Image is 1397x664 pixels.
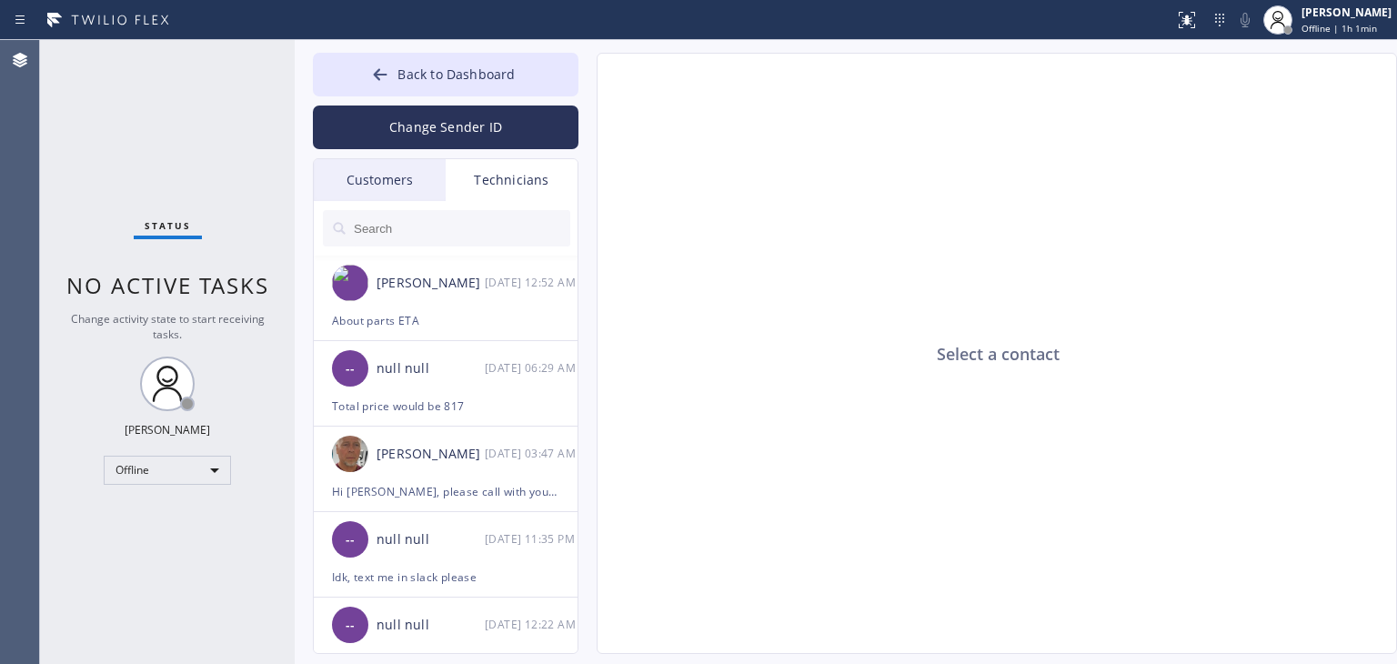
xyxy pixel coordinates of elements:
[332,396,559,417] div: Total price would be 817
[332,265,368,301] img: 9d646f4bfb2b9747448d1bc39e6ca971.jpeg
[313,106,578,149] button: Change Sender ID
[332,481,559,502] div: Hi [PERSON_NAME], please call with your ETA T731RW
[485,528,579,549] div: 09/26/2025 9:35 AM
[485,443,579,464] div: 09/29/2025 9:47 AM
[377,615,485,636] div: null null
[332,567,559,588] div: Idk, text me in slack please
[71,311,265,342] span: Change activity state to start receiving tasks.
[145,219,191,232] span: Status
[377,358,485,379] div: null null
[314,159,446,201] div: Customers
[485,614,579,635] div: 09/23/2025 9:22 AM
[485,272,579,293] div: 09/30/2025 9:52 AM
[332,436,368,472] img: d5dde4b83224b5b0dfd88976ef15868e.jpg
[485,357,579,378] div: 09/30/2025 9:29 AM
[313,53,578,96] button: Back to Dashboard
[1232,7,1258,33] button: Mute
[104,456,231,485] div: Offline
[346,358,355,379] span: --
[377,529,485,550] div: null null
[346,615,355,636] span: --
[332,310,559,331] div: About parts ETA
[377,444,485,465] div: [PERSON_NAME]
[66,270,269,300] span: No active tasks
[397,65,515,83] span: Back to Dashboard
[125,422,210,438] div: [PERSON_NAME]
[377,273,485,294] div: [PERSON_NAME]
[446,159,578,201] div: Technicians
[1302,22,1377,35] span: Offline | 1h 1min
[1302,5,1392,20] div: [PERSON_NAME]
[352,210,570,246] input: Search
[346,529,355,550] span: --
